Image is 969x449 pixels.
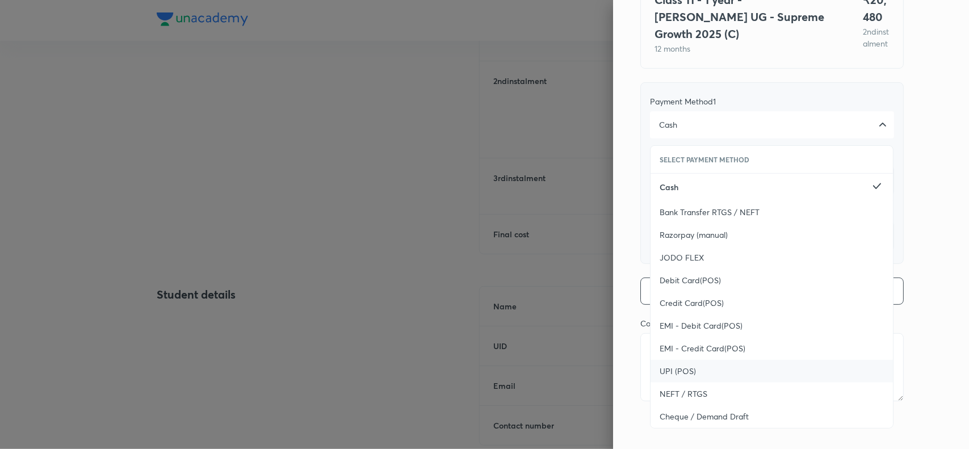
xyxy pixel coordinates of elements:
[651,201,893,224] a: Bank Transfer RTGS / NEFT
[651,337,893,360] a: EMI - Credit Card(POS)
[651,292,893,314] a: Credit Card(POS)
[660,207,760,218] span: Bank Transfer RTGS / NEFT
[660,411,749,422] span: Cheque / Demand Draft
[660,343,745,354] span: EMI - Credit Card(POS)
[651,224,893,246] a: Razorpay (manual)
[660,229,728,241] span: Razorpay (manual)
[659,119,677,131] span: Cash
[660,182,678,193] span: Cash
[650,96,894,107] div: Payment Method 1
[651,314,893,337] a: EMI - Debit Card(POS)
[660,366,696,377] span: UPI (POS)
[660,297,724,309] span: Credit Card(POS)
[660,388,707,400] span: NEFT / RTGS
[651,246,893,269] a: JODO FLEX
[651,383,893,405] a: NEFT / RTGS
[660,320,743,331] span: EMI - Debit Card(POS)
[660,275,721,286] span: Debit Card(POS)
[863,26,890,49] p: 2 nd instalment
[651,405,893,428] a: Cheque / Demand Draft
[660,252,704,263] span: JODO FLEX
[655,43,836,54] p: 12 months
[651,146,893,174] li: Select Payment Method
[651,269,893,292] a: Debit Card(POS)
[640,318,904,329] div: Comments
[651,360,893,383] a: UPI (POS)
[640,278,904,305] button: Add Payment Method
[651,174,893,200] a: Cash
